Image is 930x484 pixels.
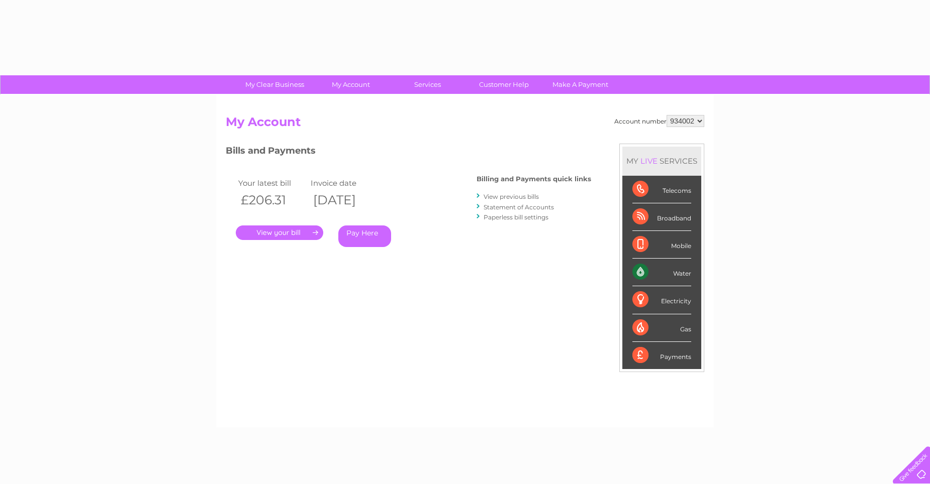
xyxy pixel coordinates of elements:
[632,203,691,231] div: Broadband
[462,75,545,94] a: Customer Help
[338,225,391,247] a: Pay Here
[308,176,381,190] td: Invoice date
[308,190,381,210] th: [DATE]
[233,75,316,94] a: My Clear Business
[632,176,691,203] div: Telecoms
[236,225,323,240] a: .
[632,259,691,286] div: Water
[236,190,308,210] th: £206.31
[226,144,591,161] h3: Bills and Payments
[638,156,660,166] div: LIVE
[310,75,393,94] a: My Account
[632,286,691,314] div: Electricity
[236,176,308,190] td: Your latest bill
[484,213,548,221] a: Paperless bill settings
[477,175,591,183] h4: Billing and Payments quick links
[632,342,691,369] div: Payments
[614,115,704,127] div: Account number
[484,203,554,211] a: Statement of Accounts
[632,314,691,342] div: Gas
[622,147,701,175] div: MY SERVICES
[386,75,469,94] a: Services
[539,75,622,94] a: Make A Payment
[632,231,691,259] div: Mobile
[226,115,704,134] h2: My Account
[484,193,539,200] a: View previous bills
